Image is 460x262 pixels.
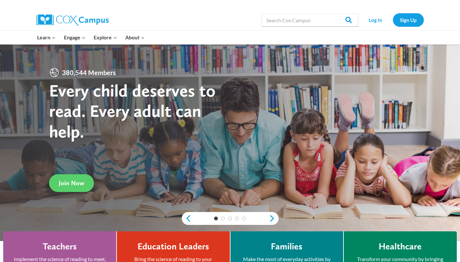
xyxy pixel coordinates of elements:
nav: Primary Navigation [33,31,149,44]
a: 3 [228,217,232,220]
div: content slider buttons [182,212,279,225]
a: 1 [214,217,218,220]
span: Engage [64,33,86,42]
input: Search Cox Campus [261,14,358,26]
a: 4 [235,217,239,220]
span: 380,544 Members [59,67,118,78]
a: next [269,215,279,222]
img: Cox Campus [36,14,109,26]
a: Join Now [49,174,94,192]
strong: Every child deserves to read. Every adult can help. [49,80,216,142]
span: Learn [37,33,56,42]
a: previous [182,215,191,222]
a: 2 [221,217,225,220]
a: Log In [362,13,390,26]
span: Explore [94,33,117,42]
span: About [125,33,145,42]
h4: Healthcare [379,241,422,252]
h4: Families [271,241,302,252]
span: Join Now [59,179,84,187]
h4: Teachers [43,241,77,252]
a: Sign Up [393,13,424,26]
a: 5 [242,217,246,220]
nav: Secondary Navigation [362,13,424,26]
h4: Education Leaders [138,241,209,252]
